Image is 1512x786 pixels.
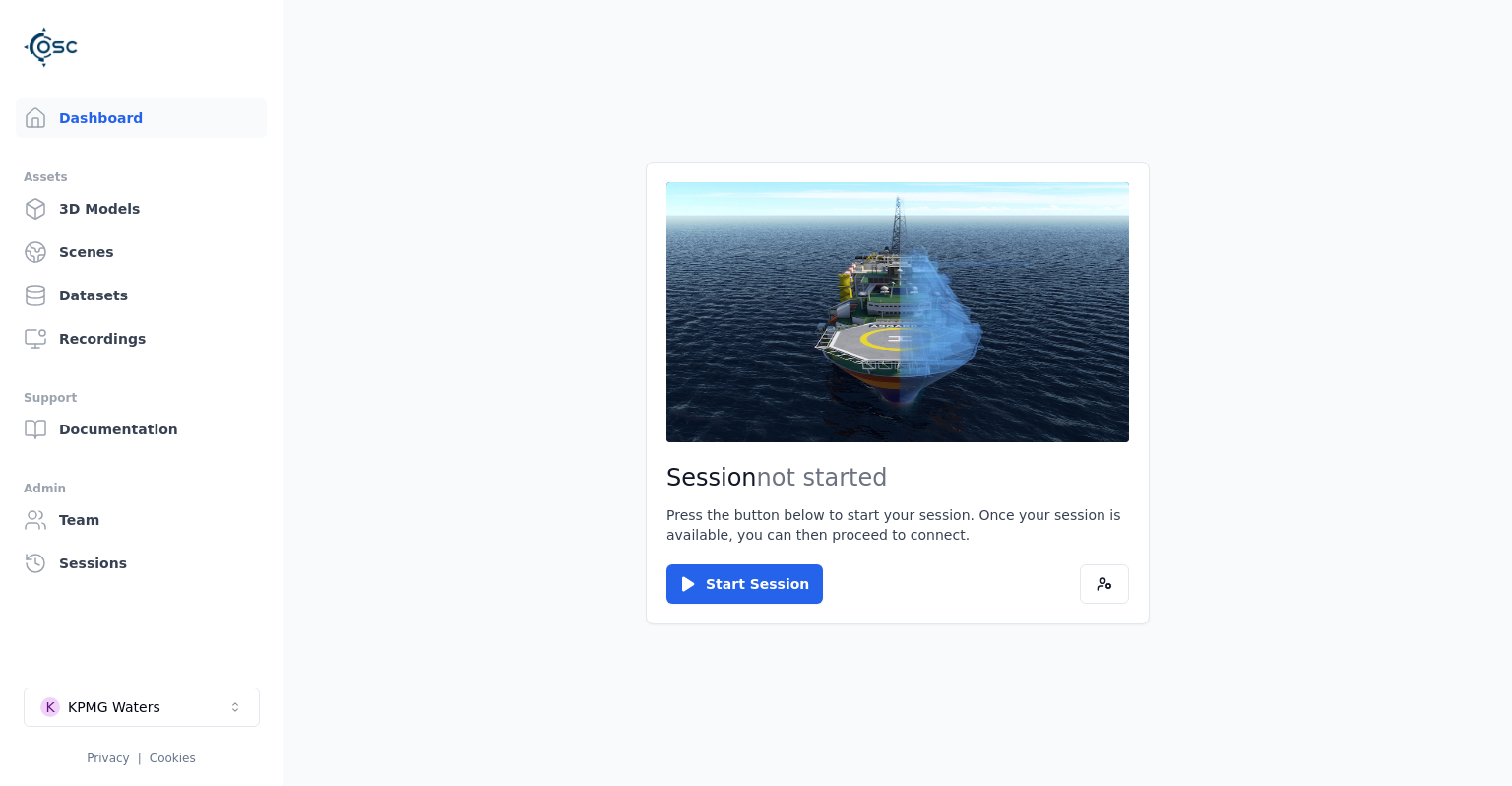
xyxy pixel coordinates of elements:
[24,20,79,75] img: Logo
[68,697,160,717] div: KPMG Waters
[40,697,60,717] div: K
[24,688,260,727] button: Select a workspace
[757,464,888,491] span: not started
[16,544,267,583] a: Sessions
[87,752,129,765] a: Privacy
[16,319,267,359] a: Recordings
[16,410,267,449] a: Documentation
[16,189,267,229] a: 3D Models
[16,276,267,315] a: Datasets
[24,386,259,410] div: Support
[16,500,267,540] a: Team
[16,98,267,138] a: Dashboard
[150,752,196,765] a: Cookies
[138,752,142,765] span: |
[24,165,259,189] div: Assets
[666,564,823,604] button: Start Session
[16,232,267,272] a: Scenes
[666,505,1129,545] p: Press the button below to start your session. Once your session is available, you can then procee...
[666,462,1129,493] h2: Session
[24,477,259,500] div: Admin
